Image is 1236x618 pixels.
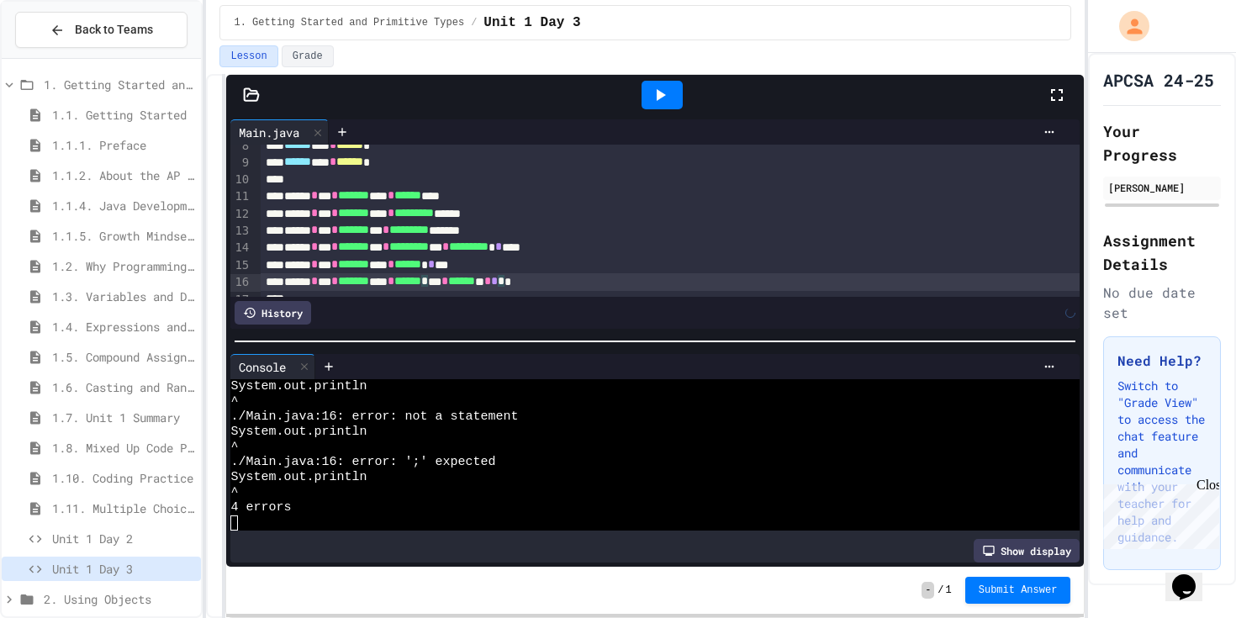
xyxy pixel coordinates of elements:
span: System.out.println [230,470,367,485]
span: 1 [946,584,952,597]
div: Main.java [230,119,329,145]
span: 1.1. Getting Started [52,106,194,124]
div: 16 [230,274,251,291]
span: ./Main.java:16: error: ';' expected [230,455,495,470]
span: System.out.println [230,425,367,440]
div: 13 [230,223,251,240]
button: Back to Teams [15,12,188,48]
div: 17 [230,292,251,309]
h1: APCSA 24-25 [1103,68,1214,92]
div: Console [230,358,294,376]
iframe: chat widget [1096,478,1219,549]
div: My Account [1101,7,1154,45]
span: 1.4. Expressions and Assignment Statements [52,318,194,335]
span: 1.8. Mixed Up Code Practice [52,439,194,457]
div: 10 [230,172,251,188]
span: 1. Getting Started and Primitive Types [44,76,194,93]
span: 1.1.5. Growth Mindset and Pair Programming [52,227,194,245]
span: 2. Using Objects [44,590,194,608]
h2: Assignment Details [1103,229,1221,276]
div: 11 [230,188,251,205]
div: Console [230,354,315,379]
span: ^ [230,440,238,455]
div: 15 [230,257,251,274]
button: Lesson [219,45,277,67]
div: History [235,301,311,325]
span: Unit 1 Day 3 [52,560,194,578]
span: Unit 1 Day 2 [52,530,194,547]
span: 1.1.1. Preface [52,136,194,154]
span: 1.2. Why Programming? Why [GEOGRAPHIC_DATA]? [52,257,194,275]
span: 1.6. Casting and Ranges of Variables [52,378,194,396]
span: / [938,584,943,597]
span: ^ [230,394,238,409]
span: ./Main.java:16: error: not a statement [230,409,518,425]
div: 9 [230,155,251,172]
span: 4 errors [230,500,291,515]
h2: Your Progress [1103,119,1221,166]
span: 1.1.2. About the AP CS A Exam [52,166,194,184]
span: / [471,16,477,29]
div: Chat with us now!Close [7,7,116,107]
span: 1.5. Compound Assignment Operators [52,348,194,366]
span: Unit 1 Day 3 [483,13,580,33]
span: 1.7. Unit 1 Summary [52,409,194,426]
button: Submit Answer [965,577,1071,604]
span: Back to Teams [75,21,153,39]
p: Switch to "Grade View" to access the chat feature and communicate with your teacher for help and ... [1117,378,1207,546]
h3: Need Help? [1117,351,1207,371]
span: 1.11. Multiple Choice Exercises [52,499,194,517]
span: 1. Getting Started and Primitive Types [234,16,464,29]
span: System.out.println [230,379,367,394]
span: 1.1.4. Java Development Environments [52,197,194,214]
span: Submit Answer [979,584,1058,597]
span: 1.10. Coding Practice [52,469,194,487]
div: [PERSON_NAME] [1108,180,1216,195]
div: 12 [230,206,251,223]
span: ^ [230,485,238,500]
div: Show display [974,539,1080,563]
div: No due date set [1103,283,1221,323]
span: 1.3. Variables and Data Types [52,288,194,305]
div: 8 [230,138,251,155]
div: Main.java [230,124,308,141]
iframe: chat widget [1165,551,1219,601]
div: 14 [230,240,251,256]
span: - [922,582,934,599]
button: Grade [282,45,334,67]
